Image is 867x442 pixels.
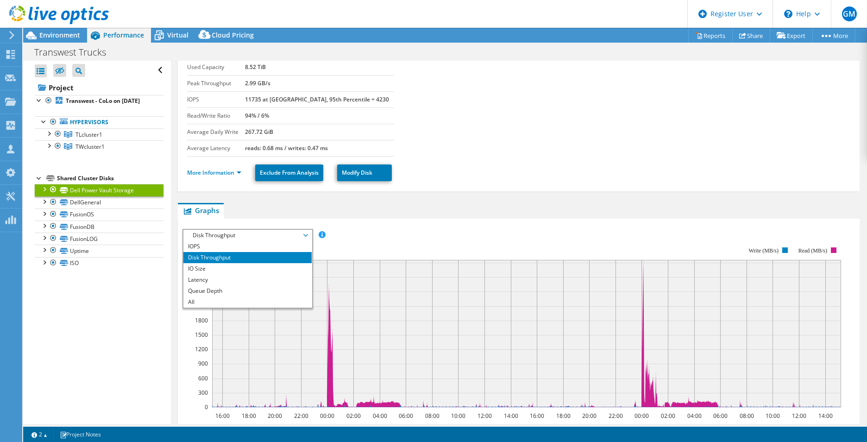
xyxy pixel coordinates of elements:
text: 04:00 [687,412,701,420]
a: FusionDB [35,221,163,233]
span: TLcluster1 [75,131,102,139]
span: Performance [103,31,144,39]
a: Transwest - CoLo on [DATE] [35,95,163,107]
a: Export [770,28,813,43]
li: Queue Depth [183,285,312,297]
span: Virtual [167,31,188,39]
a: Dell Power Vault Storage [35,184,163,196]
a: Project [35,80,163,95]
text: 06:00 [398,412,413,420]
text: 08:00 [425,412,439,420]
text: Write (MB/s) [748,247,779,254]
text: 22:00 [294,412,308,420]
b: 267.72 GiB [245,128,273,136]
a: Modify Disk [337,164,392,181]
text: 06:00 [713,412,727,420]
span: Graphs [182,206,219,215]
text: 22:00 [608,412,622,420]
a: More [812,28,855,43]
a: Uptime [35,245,163,257]
li: Latency [183,274,312,285]
a: TWcluster1 [35,140,163,152]
text: 10:00 [765,412,779,420]
text: 18:00 [241,412,256,420]
text: 08:00 [739,412,754,420]
a: 2 [25,429,54,440]
b: 2.99 GB/s [245,79,270,87]
text: 1200 [195,345,208,353]
h1: Transwest Trucks [30,47,120,57]
text: 20:00 [267,412,282,420]
text: 0 [205,403,208,411]
text: 00:00 [634,412,648,420]
b: Transwest - CoLo on [DATE] [66,97,140,105]
label: Used Capacity [187,63,245,72]
b: reads: 0.68 ms / writes: 0.47 ms [245,144,328,152]
text: 10:00 [451,412,465,420]
text: 18:00 [556,412,570,420]
text: 12:00 [792,412,806,420]
span: TWcluster1 [75,143,105,151]
a: Hypervisors [35,116,163,128]
span: Cloud Pricing [212,31,254,39]
text: 04:00 [372,412,387,420]
text: 1500 [195,331,208,339]
li: IOPS [183,241,312,252]
span: Disk Throughput [188,230,307,241]
label: IOPS [187,95,245,104]
text: 12:00 [477,412,491,420]
li: IO Size [183,263,312,274]
a: More Information [187,169,241,177]
text: 02:00 [660,412,675,420]
a: TLcluster1 [35,128,163,140]
a: Reports [688,28,733,43]
label: Average Latency [187,144,245,153]
a: Share [732,28,770,43]
text: 20:00 [582,412,596,420]
b: 8.52 TiB [245,63,266,71]
text: 300 [198,389,208,397]
a: FusionLOG [35,233,163,245]
text: 900 [198,360,208,367]
a: Exclude From Analysis [255,164,323,181]
label: Average Daily Write [187,127,245,137]
label: Read/Write Ratio [187,111,245,120]
a: Project Notes [53,429,107,440]
svg: \n [784,10,792,18]
a: ISO [35,257,163,269]
label: Peak Throughput [187,79,245,88]
li: All [183,297,312,308]
text: 14:00 [503,412,518,420]
b: 11735 at [GEOGRAPHIC_DATA], 95th Percentile = 4230 [245,95,389,103]
a: DellGeneral [35,196,163,208]
text: 14:00 [818,412,832,420]
text: Read (MB/s) [798,247,827,254]
li: Disk Throughput [183,252,312,263]
text: 16:00 [529,412,544,420]
text: 02:00 [346,412,360,420]
text: 1800 [195,316,208,324]
div: Shared Cluster Disks [57,173,163,184]
text: 600 [198,374,208,382]
a: FusionOS [35,208,163,221]
b: 94% / 6% [245,112,269,120]
span: Environment [39,31,80,39]
text: 16:00 [215,412,229,420]
span: GM [842,6,857,21]
text: 00:00 [320,412,334,420]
